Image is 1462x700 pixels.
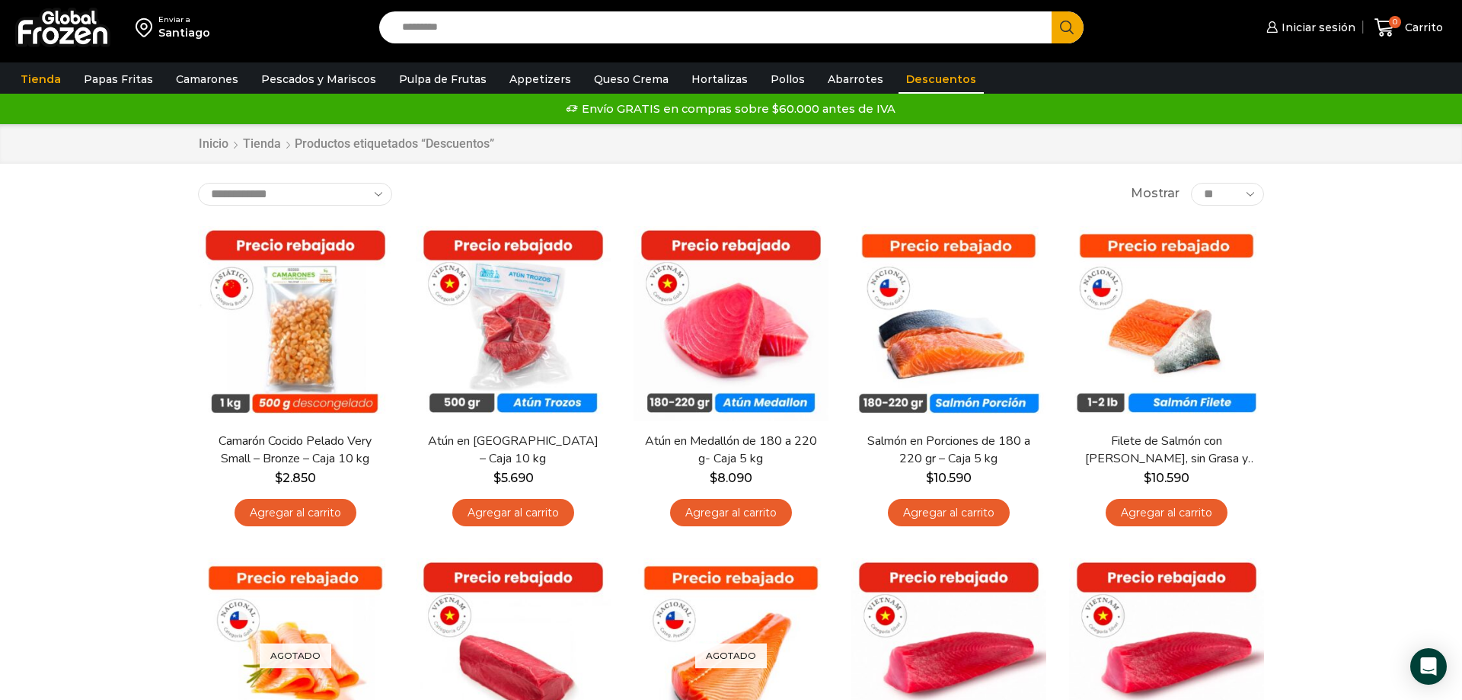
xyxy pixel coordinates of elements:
p: Agotado [260,644,331,669]
span: $ [493,471,501,485]
a: Camarón Cocido Pelado Very Small – Bronze – Caja 10 kg [208,433,383,468]
h1: Productos etiquetados “Descuentos” [295,136,494,151]
a: Queso Crema [586,65,676,94]
div: Santiago [158,25,210,40]
span: Mostrar [1131,185,1179,203]
bdi: 2.850 [275,471,316,485]
a: Hortalizas [684,65,755,94]
a: Abarrotes [820,65,891,94]
a: Tienda [13,65,69,94]
a: Inicio [198,136,229,153]
a: Pescados y Mariscos [254,65,384,94]
span: $ [710,471,717,485]
span: $ [926,471,934,485]
bdi: 10.590 [1144,471,1189,485]
button: Search button [1052,11,1084,43]
p: Agotado [695,644,767,669]
span: 0 [1389,16,1401,28]
a: Pulpa de Frutas [391,65,494,94]
select: Pedido de la tienda [198,183,392,206]
bdi: 8.090 [710,471,752,485]
a: Agregar al carrito: “Camarón Cocido Pelado Very Small - Bronze - Caja 10 kg” [235,499,356,527]
div: Enviar a [158,14,210,25]
a: Agregar al carrito: “Salmón en Porciones de 180 a 220 gr - Caja 5 kg” [888,499,1010,527]
a: Agregar al carrito: “Atún en Medallón de 180 a 220 g- Caja 5 kg” [670,499,792,527]
nav: Breadcrumb [198,136,494,153]
a: Camarones [168,65,246,94]
span: $ [275,471,283,485]
bdi: 10.590 [926,471,972,485]
a: Filete de Salmón con [PERSON_NAME], sin Grasa y sin Espinas 1-2 lb – Caja 10 Kg [1079,433,1254,468]
a: Salmón en Porciones de 180 a 220 gr – Caja 5 kg [861,433,1036,468]
a: Atún en Medallón de 180 a 220 g- Caja 5 kg [643,433,819,468]
a: Agregar al carrito: “Filete de Salmón con Piel, sin Grasa y sin Espinas 1-2 lb – Caja 10 Kg” [1106,499,1227,527]
a: Appetizers [502,65,579,94]
a: Descuentos [899,65,984,94]
img: address-field-icon.svg [136,14,158,40]
span: Carrito [1401,20,1443,35]
a: Atún en [GEOGRAPHIC_DATA] – Caja 10 kg [426,433,601,468]
a: Tienda [242,136,282,153]
a: Pollos [763,65,812,94]
a: Papas Fritas [76,65,161,94]
a: Iniciar sesión [1262,12,1355,43]
a: Agregar al carrito: “Atún en Trozos - Caja 10 kg” [452,499,574,527]
span: Iniciar sesión [1278,20,1355,35]
bdi: 5.690 [493,471,534,485]
div: Open Intercom Messenger [1410,648,1447,685]
a: 0 Carrito [1371,10,1447,46]
span: $ [1144,471,1151,485]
